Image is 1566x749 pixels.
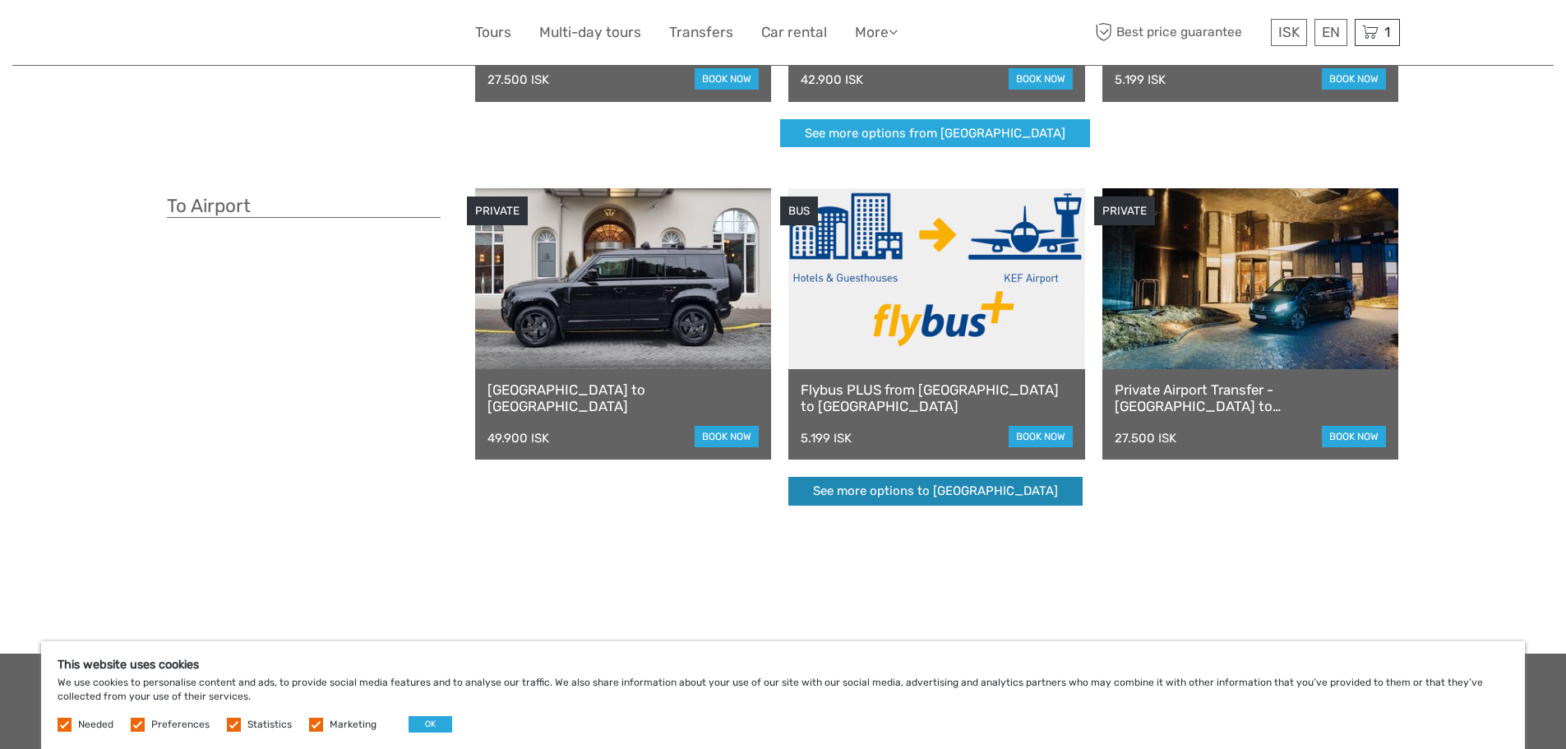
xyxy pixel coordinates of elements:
[855,21,898,44] a: More
[1322,426,1386,447] a: book now
[467,196,528,225] div: PRIVATE
[1009,68,1073,90] a: book now
[1115,431,1176,446] div: 27.500 ISK
[695,426,759,447] a: book now
[487,381,760,415] a: [GEOGRAPHIC_DATA] to [GEOGRAPHIC_DATA]
[1009,426,1073,447] a: book now
[1094,196,1155,225] div: PRIVATE
[1322,68,1386,90] a: book now
[487,431,549,446] div: 49.900 ISK
[475,21,511,44] a: Tours
[801,381,1073,415] a: Flybus PLUS from [GEOGRAPHIC_DATA] to [GEOGRAPHIC_DATA]
[1278,24,1300,40] span: ISK
[1314,19,1347,46] div: EN
[788,477,1083,506] a: See more options to [GEOGRAPHIC_DATA]
[780,196,818,225] div: BUS
[151,718,210,732] label: Preferences
[23,29,186,42] p: We're away right now. Please check back later!
[801,431,852,446] div: 5.199 ISK
[801,72,863,87] div: 42.900 ISK
[41,641,1525,749] div: We use cookies to personalise content and ads, to provide social media features and to analyse ou...
[1092,19,1267,46] span: Best price guarantee
[1382,24,1393,40] span: 1
[167,195,441,218] h3: To Airport
[189,25,209,45] button: Open LiveChat chat widget
[780,119,1090,148] a: See more options from [GEOGRAPHIC_DATA]
[58,658,1508,672] h5: This website uses cookies
[78,718,113,732] label: Needed
[761,21,827,44] a: Car rental
[1115,381,1387,415] a: Private Airport Transfer - [GEOGRAPHIC_DATA] to [GEOGRAPHIC_DATA]
[669,21,733,44] a: Transfers
[539,21,641,44] a: Multi-day tours
[330,718,376,732] label: Marketing
[1115,72,1166,87] div: 5.199 ISK
[247,718,292,732] label: Statistics
[695,68,759,90] a: book now
[487,72,549,87] div: 27.500 ISK
[409,716,452,733] button: OK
